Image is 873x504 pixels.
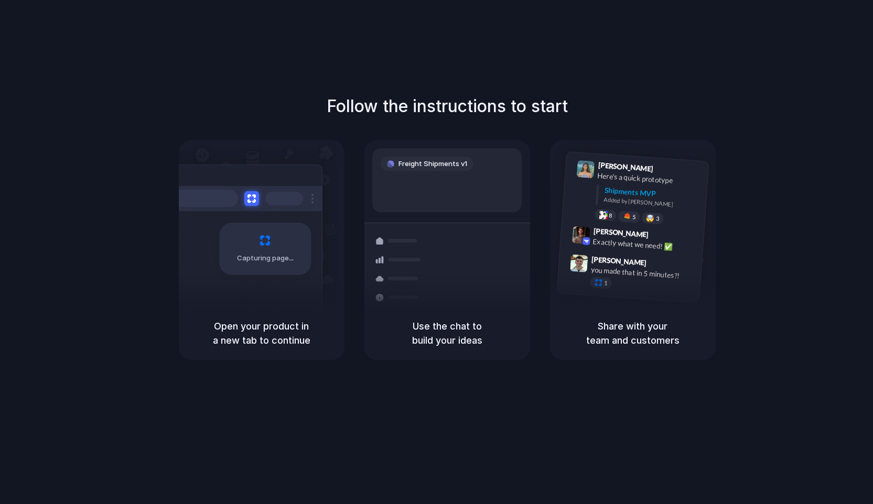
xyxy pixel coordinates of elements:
[656,165,677,177] span: 9:41 AM
[608,212,612,218] span: 8
[592,236,697,254] div: Exactly what we need! ✅
[603,280,607,286] span: 1
[603,195,700,211] div: Added by [PERSON_NAME]
[645,214,654,222] div: 🤯
[651,230,673,243] span: 9:42 AM
[377,319,518,347] h5: Use the chat to build your ideas
[632,214,635,220] span: 5
[327,94,568,119] h1: Follow the instructions to start
[655,216,659,222] span: 3
[650,258,671,271] span: 9:47 AM
[597,170,702,188] div: Here's a quick prototype
[590,264,695,282] div: you made that in 5 minutes?!
[591,253,646,268] span: [PERSON_NAME]
[398,159,467,169] span: Freight Shipments v1
[563,319,703,347] h5: Share with your team and customers
[604,185,701,202] div: Shipments MVP
[237,253,295,264] span: Capturing page
[191,319,332,347] h5: Open your product in a new tab to continue
[598,159,653,174] span: [PERSON_NAME]
[593,225,649,240] span: [PERSON_NAME]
